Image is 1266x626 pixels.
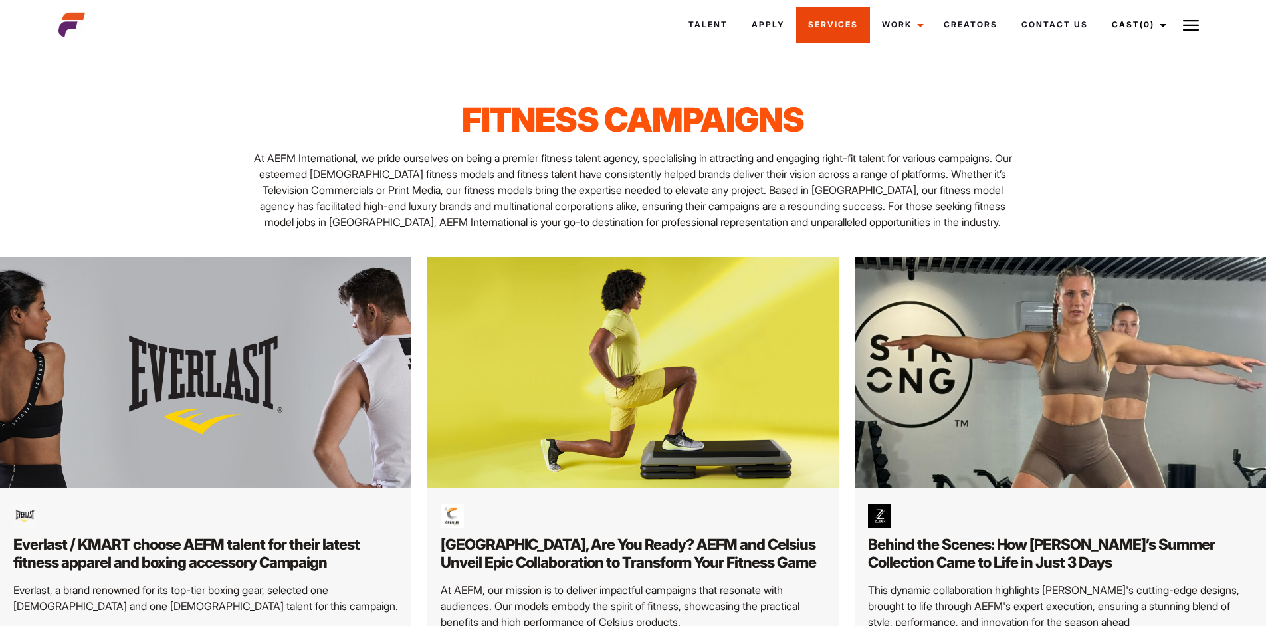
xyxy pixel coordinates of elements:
img: 1@3x 2 scaled [427,257,839,488]
a: Cast(0) [1100,7,1174,43]
a: Work [870,7,932,43]
img: stsmall507x507 pad600x600f8f8f8 [13,504,37,528]
a: Creators [932,7,1009,43]
h1: Fitness Campaigns [253,100,1013,140]
a: Talent [677,7,740,43]
a: Contact Us [1009,7,1100,43]
a: Services [796,7,870,43]
img: cropped-aefm-brand-fav-22-square.png [58,11,85,38]
p: Everlast, a brand renowned for its top-tier boxing gear, selected one [DEMOGRAPHIC_DATA] and one ... [13,582,398,614]
h2: Everlast / KMART choose AEFM talent for their latest fitness apparel and boxing accessory Campaign [13,536,398,572]
a: Apply [740,7,796,43]
span: (0) [1140,19,1154,29]
img: Burger icon [1183,17,1199,33]
img: id4vZ3Dyxl [441,504,464,528]
h2: [GEOGRAPHIC_DATA], Are You Ready? AEFM and Celsius Unveil Epic Collaboration to Transform Your Fi... [441,536,825,572]
p: At AEFM International, we pride ourselves on being a premier fitness talent agency, specialising ... [253,150,1013,230]
h2: Behind the Scenes: How [PERSON_NAME]’s Summer Collection Came to Life in Just 3 Days [868,536,1253,572]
